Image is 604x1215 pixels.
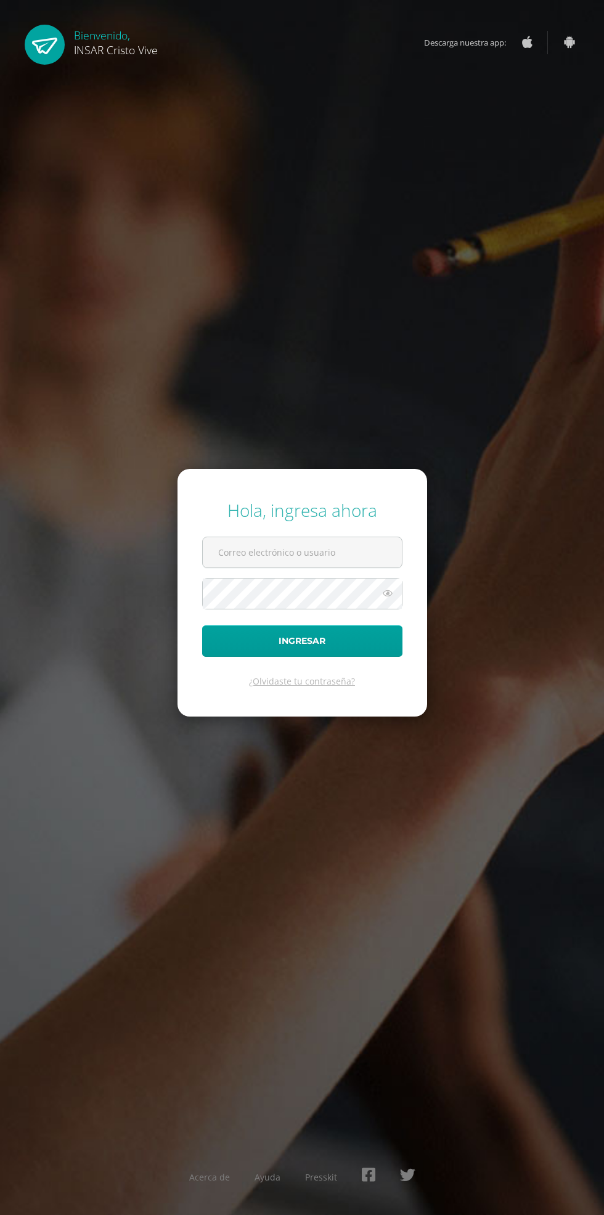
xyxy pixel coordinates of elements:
div: Hola, ingresa ahora [202,498,402,522]
button: Ingresar [202,625,402,657]
a: Presskit [305,1171,337,1183]
span: INSAR Cristo Vive [74,43,158,57]
div: Bienvenido, [74,25,158,57]
span: Descarga nuestra app: [424,31,518,54]
a: ¿Olvidaste tu contraseña? [249,675,355,687]
a: Ayuda [255,1171,280,1183]
a: Acerca de [189,1171,230,1183]
input: Correo electrónico o usuario [203,537,402,567]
